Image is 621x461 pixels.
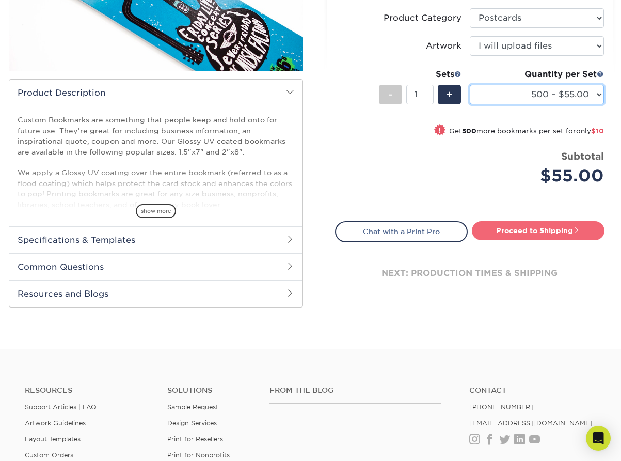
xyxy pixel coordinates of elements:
[9,80,302,106] h2: Product Description
[426,40,461,52] div: Artwork
[469,419,593,427] a: [EMAIL_ADDRESS][DOMAIN_NAME]
[335,242,604,304] div: next: production times & shipping
[388,87,393,102] span: -
[167,386,253,395] h4: Solutions
[477,163,604,188] div: $55.00
[25,419,86,427] a: Artwork Guidelines
[438,125,441,136] span: !
[472,221,604,240] a: Proceed to Shipping
[469,403,533,411] a: [PHONE_NUMBER]
[25,403,97,411] a: Support Articles | FAQ
[167,419,217,427] a: Design Services
[9,253,302,280] h2: Common Questions
[469,386,596,395] a: Contact
[586,426,611,451] div: Open Intercom Messenger
[9,226,302,253] h2: Specifications & Templates
[446,87,453,102] span: +
[25,386,152,395] h4: Resources
[449,127,604,137] small: Get more bookmarks per set for
[576,127,604,135] span: only
[462,127,476,135] strong: 500
[379,68,461,81] div: Sets
[335,221,468,242] a: Chat with a Print Pro
[561,150,604,162] strong: Subtotal
[167,403,218,411] a: Sample Request
[591,127,604,135] span: $10
[470,68,604,81] div: Quantity per Set
[3,429,88,457] iframe: Google Customer Reviews
[384,12,461,24] div: Product Category
[269,386,441,395] h4: From the Blog
[136,204,176,218] span: show more
[18,115,294,210] p: Custom Bookmarks are something that people keep and hold onto for future use. They’re great for i...
[167,451,230,459] a: Print for Nonprofits
[167,435,223,443] a: Print for Resellers
[9,280,302,307] h2: Resources and Blogs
